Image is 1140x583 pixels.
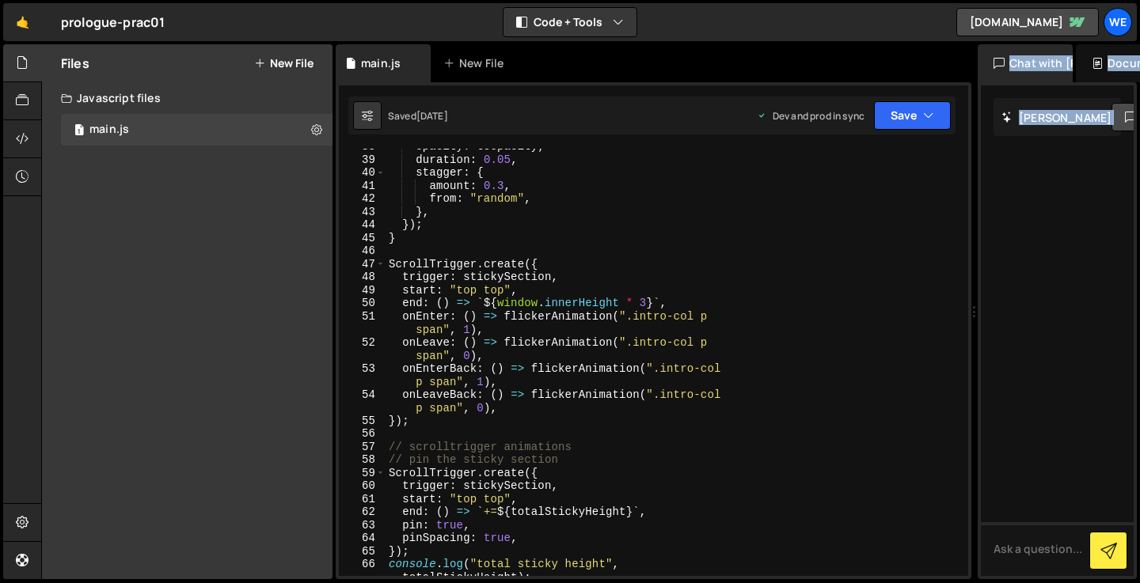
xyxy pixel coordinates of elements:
button: New File [254,57,313,70]
div: 60 [339,479,386,493]
div: 65 [339,545,386,558]
div: 15369/40459.js [61,114,332,146]
div: 45 [339,232,386,245]
div: 46 [339,244,386,258]
a: [DOMAIN_NAME] [956,8,1099,36]
div: 47 [339,258,386,271]
a: 🤙 [3,3,42,41]
div: 44 [339,218,386,232]
div: 54 [339,388,386,415]
div: 53 [339,362,386,388]
h2: [PERSON_NAME] [1001,110,1111,125]
div: prologue-prac01 [61,13,165,32]
div: 39 [339,153,386,167]
button: Save [874,101,951,130]
a: We [1104,8,1132,36]
div: 62 [339,505,386,519]
div: main.js [361,55,401,71]
div: [DATE] [416,109,448,123]
div: main.js [89,123,129,137]
div: Chat with [PERSON_NAME] [978,44,1073,82]
div: Dev and prod in sync [757,109,864,123]
button: Code + Tools [503,8,636,36]
div: 43 [339,206,386,219]
div: 63 [339,519,386,532]
div: 40 [339,166,386,180]
div: 50 [339,297,386,310]
div: 41 [339,180,386,193]
div: 52 [339,336,386,362]
h2: Files [61,55,89,72]
div: 64 [339,532,386,545]
span: 1 [74,125,84,138]
div: 58 [339,453,386,467]
div: 51 [339,310,386,336]
div: 59 [339,467,386,480]
div: 42 [339,192,386,206]
div: 57 [339,441,386,454]
div: 49 [339,284,386,297]
div: 61 [339,493,386,506]
div: Saved [388,109,448,123]
div: Javascript files [42,82,332,114]
div: 55 [339,415,386,428]
div: 56 [339,427,386,441]
div: 48 [339,271,386,284]
div: New File [443,55,510,71]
